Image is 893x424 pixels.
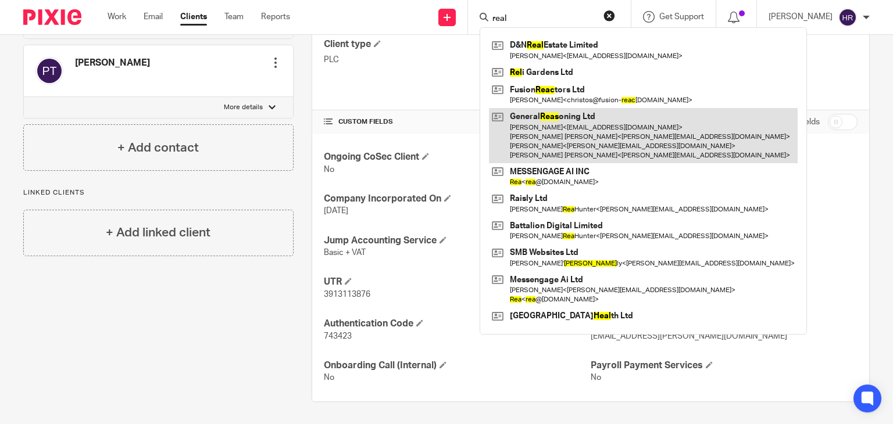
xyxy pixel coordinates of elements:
h4: [PERSON_NAME] [75,57,150,69]
span: No [324,166,334,174]
span: No [324,373,334,382]
span: 3913113876 [324,290,370,299]
a: Team [224,11,244,23]
h4: + Add linked client [106,224,210,242]
button: Clear [603,10,615,21]
span: [DATE] [324,207,348,215]
h4: Client type [324,38,591,51]
h4: Onboarding Call (Internal) [324,360,591,372]
span: [EMAIL_ADDRESS][PERSON_NAME][DOMAIN_NAME] [591,332,787,340]
span: No [591,373,601,382]
img: svg%3E [35,57,63,85]
h4: Company Incorporated On [324,193,591,205]
a: Clients [180,11,207,23]
h4: CUSTOM FIELDS [324,117,591,127]
img: svg%3E [838,8,857,27]
span: Basic + VAT [324,249,366,257]
img: Pixie [23,9,81,25]
a: Reports [261,11,290,23]
p: [PERSON_NAME] [769,11,833,23]
h4: Authentication Code [324,318,591,330]
span: Get Support [659,13,704,21]
p: More details [224,103,263,112]
a: Work [108,11,126,23]
p: PLC [324,54,591,66]
h4: UTR [324,276,591,288]
h4: + Add contact [117,139,199,157]
h4: Ongoing CoSec Client [324,151,591,163]
input: Search [491,14,596,24]
h4: Payroll Payment Services [591,360,858,372]
h4: Jump Accounting Service [324,235,591,247]
p: Linked clients [23,188,294,197]
span: 743423 [324,332,352,340]
a: Email [144,11,163,23]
